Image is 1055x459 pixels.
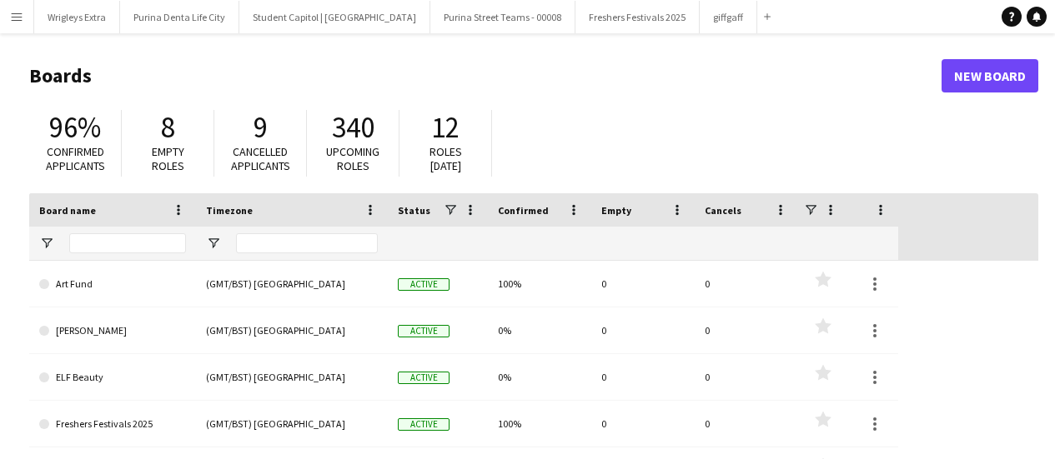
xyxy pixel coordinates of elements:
[326,144,379,173] span: Upcoming roles
[488,307,591,353] div: 0%
[49,109,101,146] span: 96%
[591,354,695,400] div: 0
[705,204,741,217] span: Cancels
[196,354,388,400] div: (GMT/BST) [GEOGRAPHIC_DATA]
[430,144,462,173] span: Roles [DATE]
[39,261,186,307] a: Art Fund
[69,233,186,253] input: Board name Filter Input
[46,144,105,173] span: Confirmed applicants
[231,144,290,173] span: Cancelled applicants
[942,59,1038,92] a: New Board
[398,418,450,431] span: Active
[152,144,184,173] span: Empty roles
[39,354,186,401] a: ELF Beauty
[254,109,268,146] span: 9
[431,109,460,146] span: 12
[575,1,700,33] button: Freshers Festivals 2025
[206,236,221,251] button: Open Filter Menu
[236,233,378,253] input: Timezone Filter Input
[695,261,798,307] div: 0
[398,204,430,217] span: Status
[601,204,631,217] span: Empty
[398,325,450,337] span: Active
[488,261,591,307] div: 100%
[488,354,591,400] div: 0%
[39,307,186,354] a: [PERSON_NAME]
[498,204,549,217] span: Confirmed
[398,278,450,291] span: Active
[196,401,388,447] div: (GMT/BST) [GEOGRAPHIC_DATA]
[398,372,450,384] span: Active
[591,307,695,353] div: 0
[196,307,388,353] div: (GMT/BST) [GEOGRAPHIC_DATA]
[39,401,186,447] a: Freshers Festivals 2025
[591,261,695,307] div: 0
[120,1,239,33] button: Purina Denta Life City
[488,401,591,447] div: 100%
[700,1,757,33] button: giffgaff
[695,354,798,400] div: 0
[695,401,798,447] div: 0
[29,63,942,88] h1: Boards
[161,109,175,146] span: 8
[34,1,120,33] button: Wrigleys Extra
[591,401,695,447] div: 0
[332,109,374,146] span: 340
[39,236,54,251] button: Open Filter Menu
[206,204,253,217] span: Timezone
[239,1,430,33] button: Student Capitol | [GEOGRAPHIC_DATA]
[430,1,575,33] button: Purina Street Teams - 00008
[695,307,798,353] div: 0
[39,204,96,217] span: Board name
[196,261,388,307] div: (GMT/BST) [GEOGRAPHIC_DATA]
